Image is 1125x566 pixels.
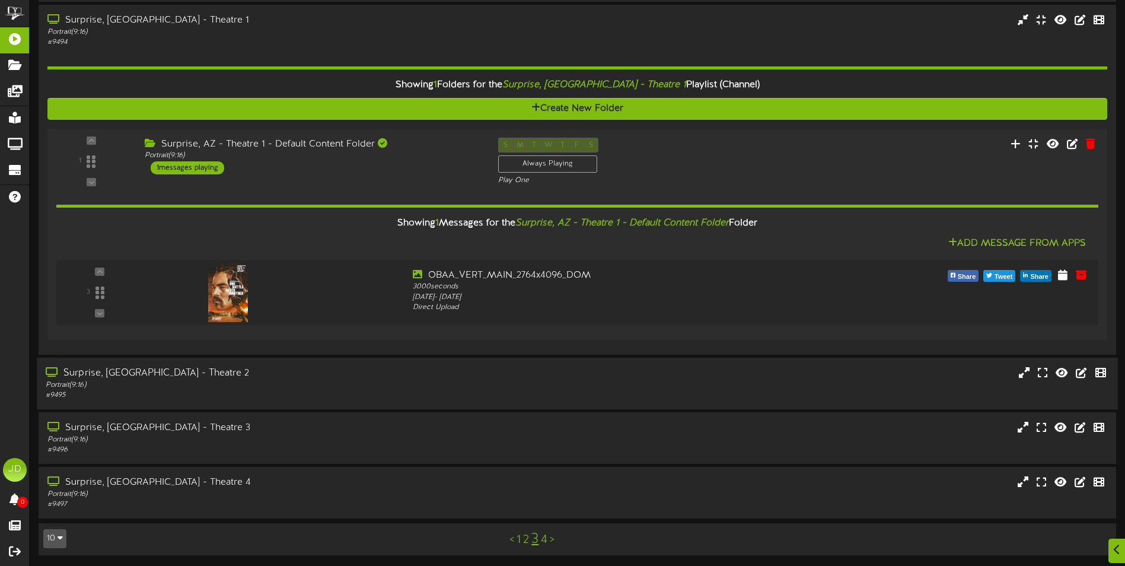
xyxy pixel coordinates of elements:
div: Surprise, [GEOGRAPHIC_DATA] - Theatre 2 [46,366,478,380]
div: Showing Folders for the Playlist (Channel) [39,72,1116,98]
button: Add Message From Apps [945,236,1089,251]
div: # 9496 [47,445,479,455]
div: Surprise, [GEOGRAPHIC_DATA] - Theatre 4 [47,476,479,489]
div: 1 messages playing [151,161,224,174]
div: # 9494 [47,37,479,47]
a: < [509,533,514,546]
div: Showing Messages for the Folder [47,211,1107,236]
div: Portrait ( 9:16 ) [47,489,479,500]
div: Portrait ( 9:16 ) [145,151,480,161]
i: Surprise, [GEOGRAPHIC_DATA] - Theatre 1 [502,80,686,90]
i: Surprise, AZ - Theatre 1 - Default Content Folder [515,218,729,228]
div: OBAA_VERT_MAIN_2764x4096_DOM [413,269,829,282]
span: Tweet [992,271,1015,284]
button: Create New Folder [47,98,1107,120]
span: Share [955,271,979,284]
div: Play One [498,176,745,186]
div: 3000 seconds [413,282,829,292]
a: 4 [541,533,547,546]
div: # 9495 [46,390,478,400]
a: > [550,533,554,546]
a: 3 [531,532,538,547]
div: Portrait ( 9:16 ) [46,380,478,390]
span: 1 [435,218,439,228]
button: Share [948,270,979,282]
div: JD [3,458,27,482]
div: Portrait ( 9:16 ) [47,27,479,37]
img: f1d96fb9-dc11-4c87-a901-b075ced4b679.jpg [208,263,248,322]
div: [DATE] - [DATE] [413,292,829,303]
button: Tweet [983,270,1015,282]
div: Surprise, [GEOGRAPHIC_DATA] - Theatre 1 [47,14,479,27]
div: # 9497 [47,500,479,510]
div: Portrait ( 9:16 ) [47,435,479,445]
span: Share [1028,271,1051,284]
a: 2 [523,533,529,546]
span: 0 [17,497,28,508]
div: Always Playing [498,155,597,173]
span: 1 [434,80,437,90]
button: Share [1020,270,1051,282]
div: Surprise, AZ - Theatre 1 - Default Content Folder [145,138,480,151]
div: Direct Upload [413,303,829,313]
button: 10 [43,529,66,548]
div: Surprise, [GEOGRAPHIC_DATA] - Theatre 3 [47,421,479,435]
a: 1 [517,533,521,546]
